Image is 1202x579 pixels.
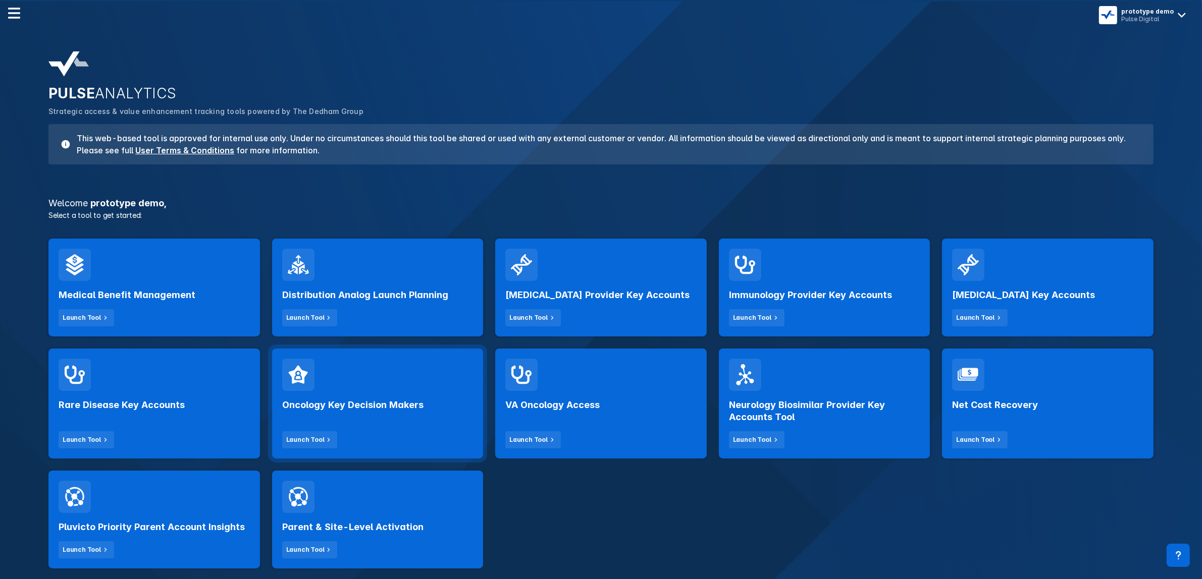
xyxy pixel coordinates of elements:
[952,431,1008,448] button: Launch Tool
[48,106,1154,117] p: Strategic access & value enhancement tracking tools powered by The Dedham Group
[71,132,1141,156] h3: This web-based tool is approved for internal use only. Under no circumstances should this tool be...
[286,313,325,322] div: Launch Tool
[59,309,114,326] button: Launch Tool
[135,145,234,155] a: User Terms & Conditions
[48,471,260,568] a: Pluvicto Priority Parent Account InsightsLaunch Tool
[733,435,771,444] div: Launch Tool
[63,313,101,322] div: Launch Tool
[48,349,260,458] a: Rare Disease Key AccountsLaunch Tool
[505,399,600,411] h2: VA Oncology Access
[942,349,1154,458] a: Net Cost RecoveryLaunch Tool
[1167,544,1190,567] div: Contact Support
[505,289,690,301] h2: [MEDICAL_DATA] Provider Key Accounts
[8,7,20,19] img: menu--horizontal.svg
[282,521,424,533] h2: Parent & Site-Level Activation
[272,239,484,336] a: Distribution Analog Launch PlanningLaunch Tool
[95,85,177,102] span: ANALYTICS
[495,349,707,458] a: VA Oncology AccessLaunch Tool
[719,349,930,458] a: Neurology Biosimilar Provider Key Accounts ToolLaunch Tool
[509,313,548,322] div: Launch Tool
[272,471,484,568] a: Parent & Site-Level ActivationLaunch Tool
[1121,15,1174,23] div: Pulse Digital
[942,239,1154,336] a: [MEDICAL_DATA] Key AccountsLaunch Tool
[272,349,484,458] a: Oncology Key Decision MakersLaunch Tool
[952,399,1038,411] h2: Net Cost Recovery
[63,545,101,554] div: Launch Tool
[956,313,995,322] div: Launch Tool
[956,435,995,444] div: Launch Tool
[48,85,1154,102] h2: PULSE
[282,289,448,301] h2: Distribution Analog Launch Planning
[282,431,338,448] button: Launch Tool
[719,239,930,336] a: Immunology Provider Key AccountsLaunch Tool
[286,545,325,554] div: Launch Tool
[59,399,185,411] h2: Rare Disease Key Accounts
[59,289,195,301] h2: Medical Benefit Management
[282,541,338,558] button: Launch Tool
[48,51,89,77] img: pulse-analytics-logo
[282,399,424,411] h2: Oncology Key Decision Makers
[42,210,1160,220] p: Select a tool to get started:
[63,435,101,444] div: Launch Tool
[59,431,114,448] button: Launch Tool
[59,521,245,533] h2: Pluvicto Priority Parent Account Insights
[952,309,1008,326] button: Launch Tool
[733,313,771,322] div: Launch Tool
[729,309,785,326] button: Launch Tool
[42,199,1160,208] h3: prototype demo ,
[48,239,260,336] a: Medical Benefit ManagementLaunch Tool
[286,435,325,444] div: Launch Tool
[59,541,114,558] button: Launch Tool
[495,239,707,336] a: [MEDICAL_DATA] Provider Key AccountsLaunch Tool
[952,289,1095,301] h2: [MEDICAL_DATA] Key Accounts
[509,435,548,444] div: Launch Tool
[505,431,561,448] button: Launch Tool
[1101,8,1115,22] img: menu button
[1121,8,1174,15] div: prototype demo
[729,431,785,448] button: Launch Tool
[282,309,338,326] button: Launch Tool
[505,309,561,326] button: Launch Tool
[729,289,892,301] h2: Immunology Provider Key Accounts
[729,399,920,423] h2: Neurology Biosimilar Provider Key Accounts Tool
[48,198,88,208] span: Welcome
